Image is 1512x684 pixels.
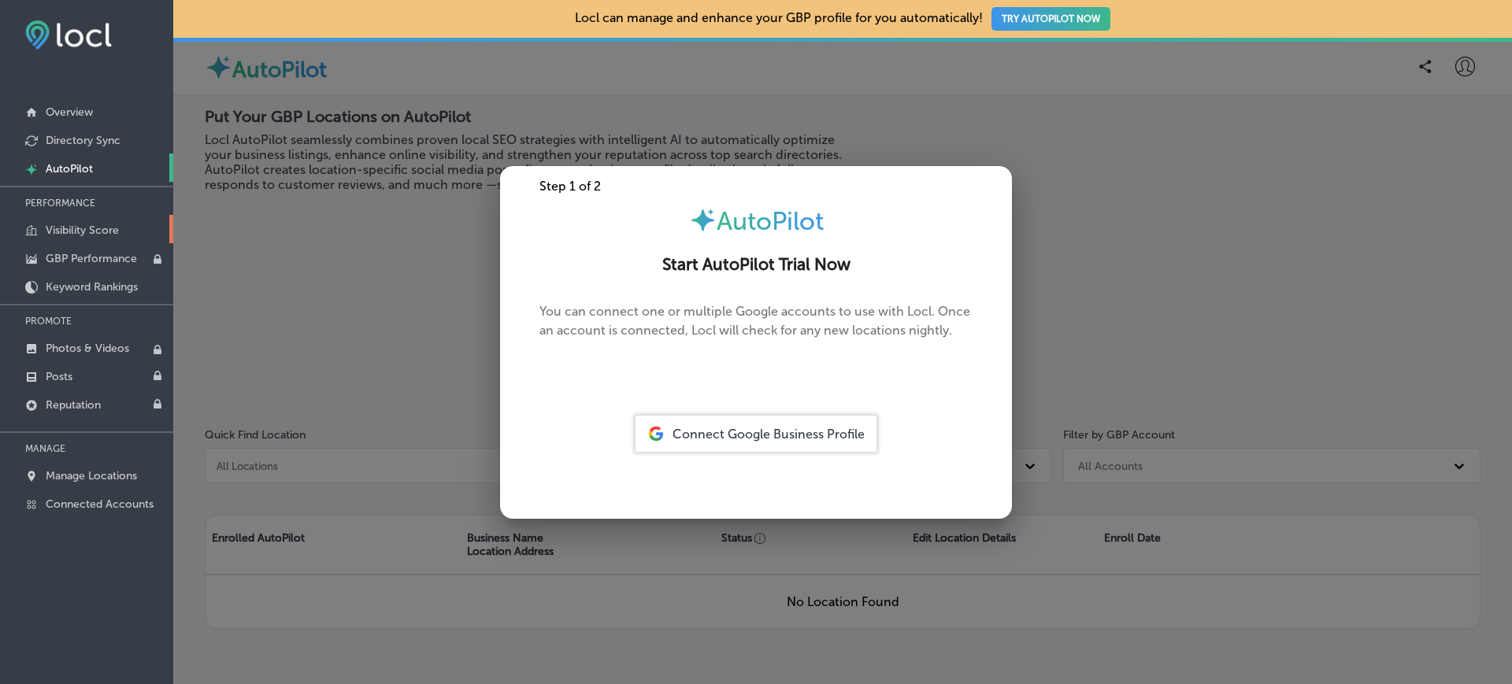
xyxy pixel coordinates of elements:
[673,427,865,442] span: Connect Google Business Profile
[519,255,993,275] h2: Start AutoPilot Trial Now
[717,206,824,236] span: AutoPilot
[539,302,973,365] p: You can connect one or multiple Google accounts to use with Locl. Once an account is connected, L...
[46,252,137,265] p: GBP Performance
[46,398,101,412] p: Reputation
[25,20,112,50] img: fda3e92497d09a02dc62c9cd864e3231.png
[46,469,137,482] p: Manage Locations
[46,370,72,383] p: Posts
[46,162,93,176] p: AutoPilot
[46,497,154,511] p: Connected Accounts
[991,7,1110,31] button: TRY AUTOPILOT NOW
[46,280,138,294] p: Keyword Rankings
[46,134,120,147] p: Directory Sync
[500,179,1012,194] div: Step 1 of 2
[46,224,119,237] p: Visibility Score
[689,206,717,234] img: autopilot-icon
[46,105,93,119] p: Overview
[46,342,129,355] p: Photos & Videos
